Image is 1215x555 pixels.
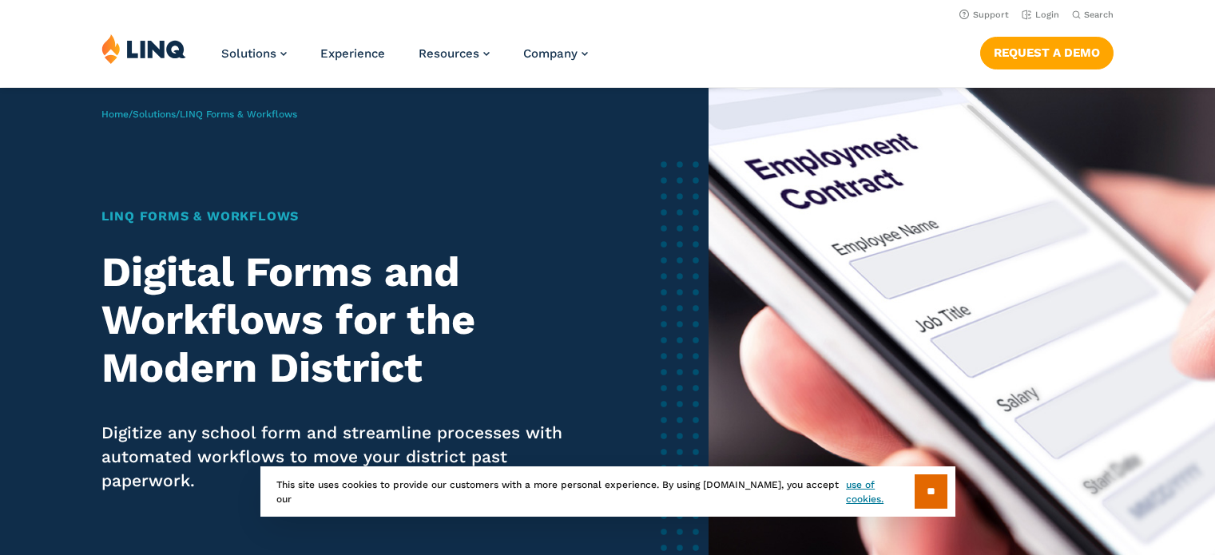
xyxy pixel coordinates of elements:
p: Digitize any school form and streamline processes with automated workflows to move your district ... [101,421,580,493]
nav: Primary Navigation [221,34,588,86]
a: use of cookies. [846,478,914,506]
a: Login [1022,10,1059,20]
span: Resources [419,46,479,61]
a: Experience [320,46,385,61]
h2: Digital Forms and Workflows for the Modern District [101,248,580,391]
span: Search [1084,10,1114,20]
h1: LINQ Forms & Workflows [101,207,580,226]
a: Solutions [221,46,287,61]
span: Company [523,46,578,61]
button: Open Search Bar [1072,9,1114,21]
a: Home [101,109,129,120]
a: Request a Demo [980,37,1114,69]
span: Solutions [221,46,276,61]
a: Solutions [133,109,176,120]
nav: Button Navigation [980,34,1114,69]
span: / / [101,109,297,120]
div: This site uses cookies to provide our customers with a more personal experience. By using [DOMAIN... [260,466,955,517]
img: LINQ | K‑12 Software [101,34,186,64]
span: LINQ Forms & Workflows [180,109,297,120]
a: Company [523,46,588,61]
a: Support [959,10,1009,20]
a: Resources [419,46,490,61]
